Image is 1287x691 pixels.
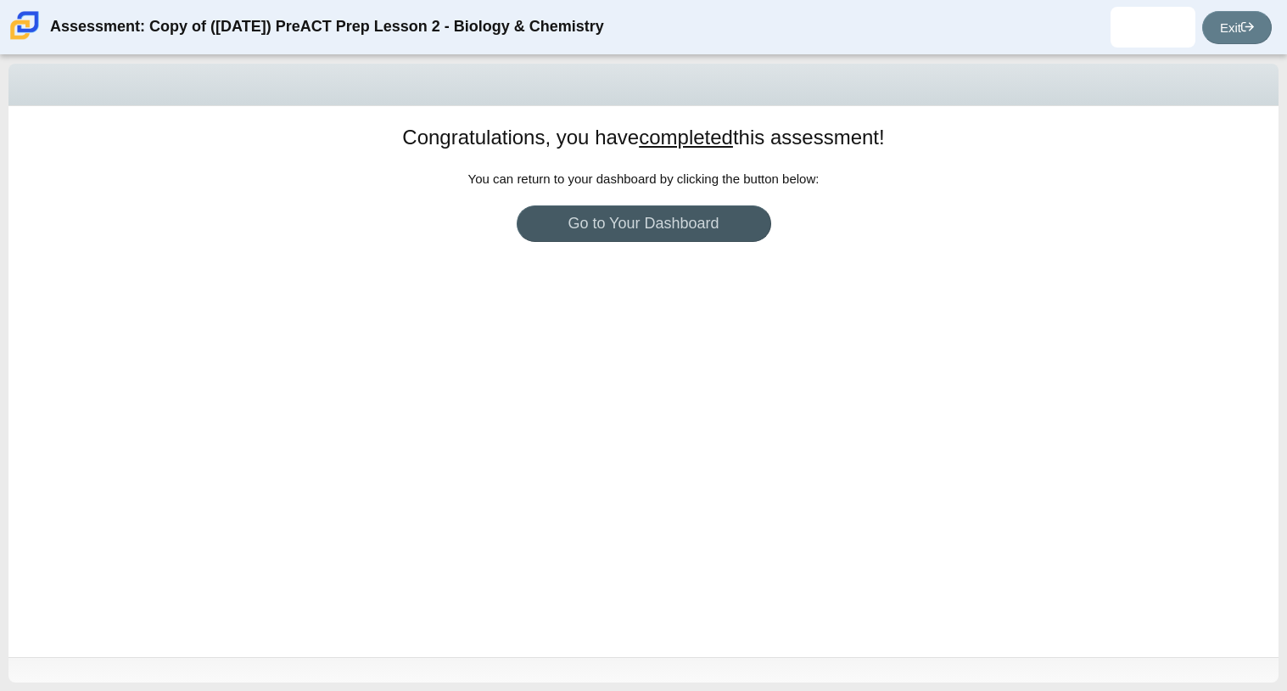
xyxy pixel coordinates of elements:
img: Carmen School of Science & Technology [7,8,42,43]
h1: Congratulations, you have this assessment! [402,123,884,152]
a: Go to Your Dashboard [517,205,771,242]
a: Carmen School of Science & Technology [7,31,42,46]
span: You can return to your dashboard by clicking the button below: [468,171,820,186]
a: Exit [1202,11,1272,44]
u: completed [639,126,733,149]
div: Assessment: Copy of ([DATE]) PreACT Prep Lesson 2 - Biology & Chemistry [50,7,604,48]
img: sheyliani.rodrigue.XrZENU [1139,14,1167,41]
